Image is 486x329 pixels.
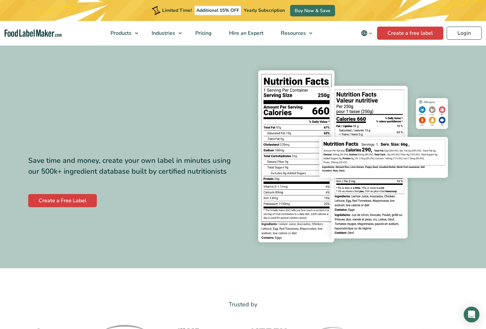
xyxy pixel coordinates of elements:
a: Pricing [187,21,219,45]
span: Products [109,30,132,37]
span: Industries [150,30,176,37]
a: Create a free label [377,27,443,40]
span: Limited Time! [162,7,192,13]
a: Login [447,27,482,40]
div: Save time and money, create your own label in minutes using our 500k+ ingredient database built b... [28,155,238,177]
span: Pricing [193,30,212,37]
a: Food Label Maker homepage [5,30,62,37]
a: Hire an Expert [221,21,271,45]
span: Yearly Subscription [244,7,285,13]
a: Create a Free Label [28,194,97,207]
button: Change language [356,27,377,40]
a: Buy Now & Save [290,5,335,16]
span: Additional 15% OFF [195,6,241,15]
a: Products [102,21,141,45]
a: Industries [143,21,185,45]
a: Resources [272,21,316,45]
span: Hire an Expert [227,30,264,37]
p: Trusted by [28,300,458,309]
div: Open Intercom Messenger [464,307,479,322]
span: Resources [279,30,306,37]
